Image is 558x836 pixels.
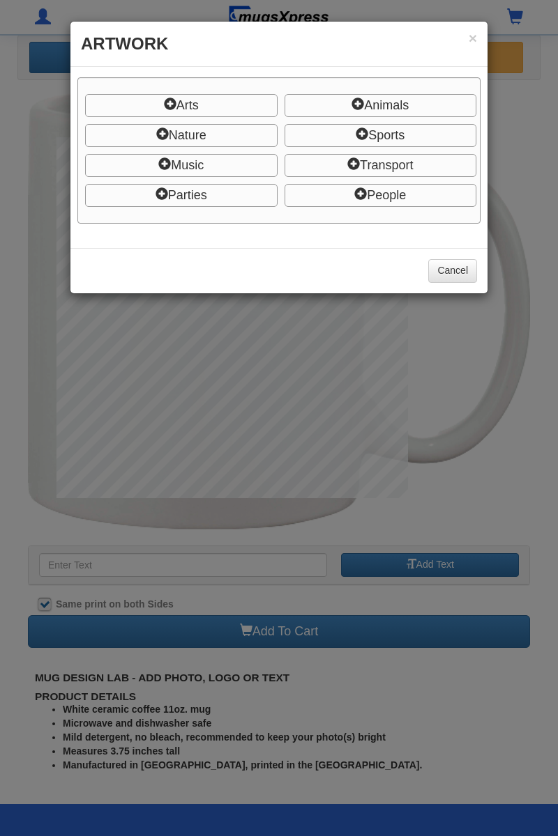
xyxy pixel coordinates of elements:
span: Expand this branch [85,154,278,177]
span: Expand this branch [285,184,477,207]
span: Expand this branch [285,94,477,117]
span: Animals [364,98,409,112]
span: Expand this branch [85,124,278,147]
span: Sports [368,128,405,142]
span: Expand this branch [285,124,477,147]
span: Expand this branch [85,94,278,117]
span: Nature [169,128,206,142]
span: Transport [360,158,413,172]
button: Cancel [428,259,477,283]
span: Expand this branch [85,184,278,207]
h3: Artwork [81,32,477,56]
span: Expand this branch [285,154,477,177]
button: × [469,31,477,45]
span: Arts [176,98,199,112]
span: Parties [168,188,207,202]
span: Music [171,158,204,172]
span: People [367,188,406,202]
